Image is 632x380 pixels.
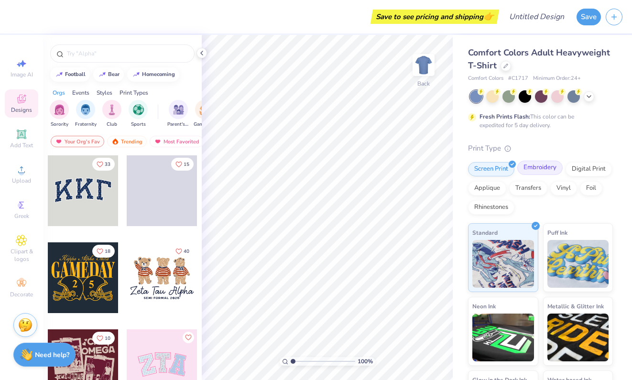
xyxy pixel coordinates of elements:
div: Embroidery [517,161,563,175]
button: filter button [194,100,216,128]
div: Styles [97,88,112,97]
div: Applique [468,181,506,195]
span: 33 [105,162,110,167]
button: Like [171,158,194,171]
div: This color can be expedited for 5 day delivery. [479,112,597,130]
span: Comfort Colors [468,75,503,83]
span: 40 [184,249,189,254]
div: filter for Club [102,100,121,128]
button: Save [577,9,601,25]
div: Digital Print [566,162,612,176]
span: Puff Ink [547,228,567,238]
img: Standard [472,240,534,288]
div: Your Org's Fav [51,136,104,147]
div: Rhinestones [468,200,514,215]
span: Upload [12,177,31,185]
span: Neon Ink [472,301,496,311]
img: Neon Ink [472,314,534,361]
span: 10 [105,336,110,341]
input: Untitled Design [501,7,572,26]
span: Sports [131,121,146,128]
button: Like [92,158,115,171]
span: 👉 [483,11,494,22]
img: trend_line.gif [132,72,140,77]
img: Puff Ink [547,240,609,288]
img: Back [414,55,433,75]
img: Game Day Image [199,104,210,115]
div: filter for Game Day [194,100,216,128]
img: Metallic & Glitter Ink [547,314,609,361]
button: filter button [50,100,69,128]
button: Like [183,332,194,343]
img: Fraternity Image [80,104,91,115]
span: Decorate [10,291,33,298]
span: # C1717 [508,75,528,83]
img: most_fav.gif [55,138,63,145]
button: filter button [75,100,97,128]
span: Parent's Weekend [167,121,189,128]
div: filter for Parent's Weekend [167,100,189,128]
button: Like [92,332,115,345]
button: filter button [102,100,121,128]
span: Add Text [10,141,33,149]
span: 100 % [358,357,373,366]
div: filter for Fraternity [75,100,97,128]
div: Screen Print [468,162,514,176]
div: Back [417,79,430,88]
img: Sorority Image [54,104,65,115]
div: Trending [107,136,147,147]
div: homecoming [142,72,175,77]
div: Save to see pricing and shipping [373,10,497,24]
span: Greek [14,212,29,220]
span: Minimum Order: 24 + [533,75,581,83]
div: Orgs [53,88,65,97]
button: football [50,67,90,82]
button: Like [171,245,194,258]
img: Club Image [107,104,117,115]
button: filter button [129,100,148,128]
img: trend_line.gif [55,72,63,77]
img: trend_line.gif [98,72,106,77]
img: Sports Image [133,104,144,115]
div: filter for Sports [129,100,148,128]
span: 15 [184,162,189,167]
div: Print Type [468,143,613,154]
span: Clipart & logos [5,248,38,263]
img: trending.gif [111,138,119,145]
button: Like [92,245,115,258]
span: Image AI [11,71,33,78]
span: Game Day [194,121,216,128]
input: Try "Alpha" [66,49,188,58]
img: most_fav.gif [154,138,162,145]
span: 18 [105,249,110,254]
span: Designs [11,106,32,114]
span: Sorority [51,121,68,128]
div: Foil [580,181,602,195]
span: Fraternity [75,121,97,128]
div: filter for Sorority [50,100,69,128]
div: football [65,72,86,77]
strong: Fresh Prints Flash: [479,113,530,120]
div: Events [72,88,89,97]
span: Club [107,121,117,128]
strong: Need help? [35,350,69,359]
img: Parent's Weekend Image [173,104,184,115]
span: Standard [472,228,498,238]
div: Transfers [509,181,547,195]
button: bear [93,67,124,82]
span: Comfort Colors Adult Heavyweight T-Shirt [468,47,610,71]
button: filter button [167,100,189,128]
span: Metallic & Glitter Ink [547,301,604,311]
div: bear [108,72,120,77]
button: homecoming [127,67,179,82]
div: Most Favorited [150,136,204,147]
div: Vinyl [550,181,577,195]
div: Print Types [120,88,148,97]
